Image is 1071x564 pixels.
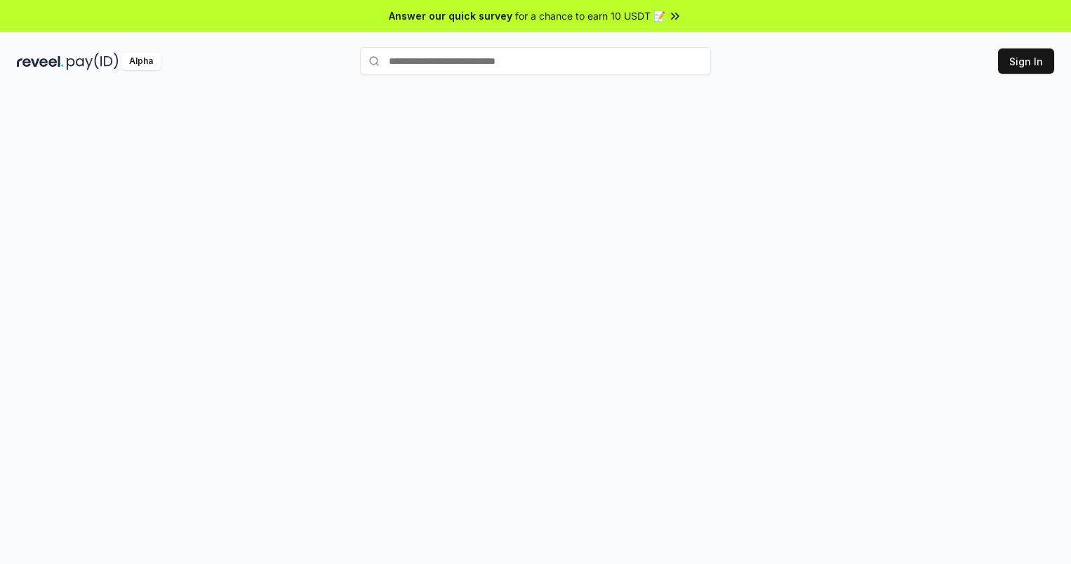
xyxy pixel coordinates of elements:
img: reveel_dark [17,53,64,70]
button: Sign In [998,48,1054,74]
img: pay_id [67,53,119,70]
span: for a chance to earn 10 USDT 📝 [515,8,665,23]
span: Answer our quick survey [389,8,512,23]
div: Alpha [121,53,161,70]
